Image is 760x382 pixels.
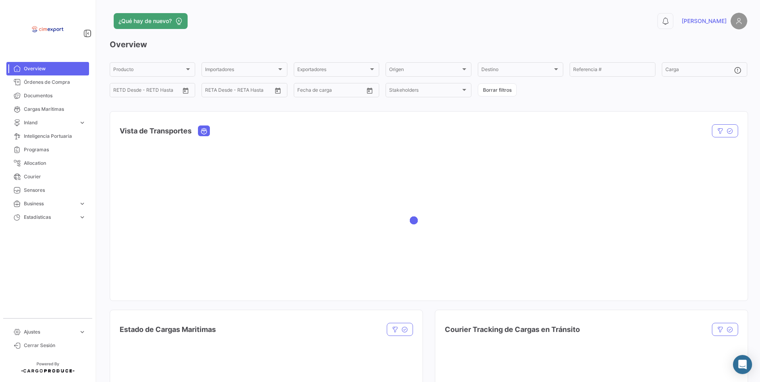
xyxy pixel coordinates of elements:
[24,342,86,349] span: Cerrar Sesión
[389,89,460,94] span: Stakeholders
[79,328,86,336] span: expand_more
[205,68,276,73] span: Importadores
[24,79,86,86] span: Órdenes de Compra
[6,183,89,197] a: Sensores
[79,200,86,207] span: expand_more
[113,89,128,94] input: Desde
[24,214,76,221] span: Estadísticas
[24,119,76,126] span: Inland
[731,13,747,29] img: placeholder-user.png
[205,89,219,94] input: Desde
[6,89,89,102] a: Documentos
[6,102,89,116] a: Cargas Marítimas
[478,83,517,96] button: Borrar filtros
[297,89,312,94] input: Desde
[733,355,752,374] div: Abrir Intercom Messenger
[120,324,216,335] h4: Estado de Cargas Maritimas
[272,85,284,96] button: Open calendar
[481,68,553,73] span: Destino
[24,200,76,207] span: Business
[79,214,86,221] span: expand_more
[682,17,727,25] span: [PERSON_NAME]
[24,328,76,336] span: Ajustes
[114,13,188,29] button: ¿Qué hay de nuevo?
[79,119,86,126] span: expand_more
[6,62,89,75] a: Overview
[24,65,86,72] span: Overview
[389,68,460,73] span: Origen
[297,68,368,73] span: Exportadores
[6,156,89,170] a: Allocation
[364,85,376,96] button: Open calendar
[6,143,89,156] a: Programas
[118,17,172,25] span: ¿Qué hay de nuevo?
[225,89,257,94] input: Hasta
[198,126,209,136] button: Ocean
[133,89,165,94] input: Hasta
[24,173,86,180] span: Courier
[6,75,89,89] a: Órdenes de Compra
[317,89,349,94] input: Hasta
[120,125,192,137] h4: Vista de Transportes
[6,129,89,143] a: Inteligencia Portuaria
[24,146,86,153] span: Programas
[445,324,580,335] h4: Courier Tracking de Cargas en Tránsito
[180,85,192,96] button: Open calendar
[24,160,86,167] span: Allocation
[24,133,86,140] span: Inteligencia Portuaria
[24,92,86,99] span: Documentos
[24,106,86,113] span: Cargas Marítimas
[28,10,68,49] img: logo-cimexport.png
[24,187,86,194] span: Sensores
[110,39,747,50] h3: Overview
[113,68,184,73] span: Producto
[6,170,89,183] a: Courier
